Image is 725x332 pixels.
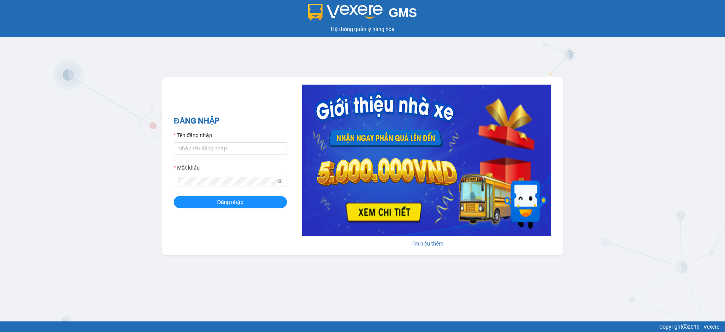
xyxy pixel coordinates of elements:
input: Mật khẩu [178,177,276,185]
img: logo 2 [308,4,383,20]
span: eye-invisible [277,178,282,184]
div: Copyright 2019 - Vexere [6,323,719,331]
label: Mật khẩu [174,164,200,172]
button: Đăng nhập [174,196,287,208]
a: GMS [308,11,417,17]
span: GMS [389,6,417,20]
img: banner-0 [302,85,551,236]
input: Tên đăng nhập [174,142,287,154]
div: Tìm hiểu thêm [302,239,551,248]
div: Hệ thống quản lý hàng hóa [2,25,723,33]
span: copyright [682,324,688,329]
label: Tên đăng nhập [174,131,212,139]
h2: ĐĂNG NHẬP [174,115,287,127]
span: Đăng nhập [217,198,244,206]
